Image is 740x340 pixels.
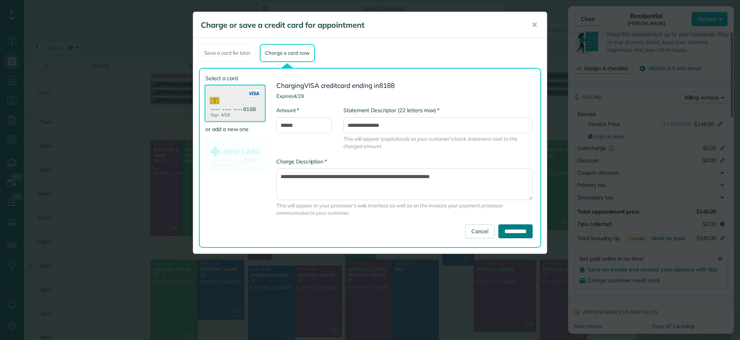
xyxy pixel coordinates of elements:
span: This will appear in your processor's web interface as well as on the invoices your payment proces... [276,202,533,217]
label: or add a new one [205,125,265,133]
label: Statement Descriptor (22 letters max) [343,106,439,114]
label: Amount [276,106,299,114]
label: Charge Description [276,158,327,165]
h4: Expires [276,93,533,99]
span: ✕ [531,20,537,29]
span: This will appear (capitalized) on your customer's bank statement next to the charged amount [343,135,533,150]
span: 8188 [379,81,395,89]
span: credit [321,81,338,89]
span: 4/29 [293,93,304,99]
div: Save a card for later [199,44,256,62]
div: Charge a card now [260,44,314,62]
h3: Charging card ending in [276,82,533,89]
a: Cancel [465,224,494,238]
span: VISA [304,81,320,89]
label: Select a card [205,74,265,82]
h5: Charge or save a credit card for appointment [201,20,521,30]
